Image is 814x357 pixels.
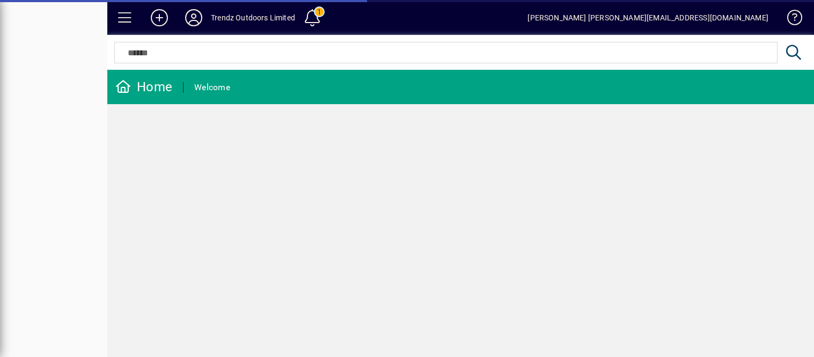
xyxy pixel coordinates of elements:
div: Trendz Outdoors Limited [211,9,295,26]
div: Welcome [194,79,230,96]
div: Home [115,78,172,96]
a: Knowledge Base [779,2,801,37]
button: Add [142,8,177,27]
button: Profile [177,8,211,27]
div: [PERSON_NAME] [PERSON_NAME][EMAIL_ADDRESS][DOMAIN_NAME] [527,9,768,26]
